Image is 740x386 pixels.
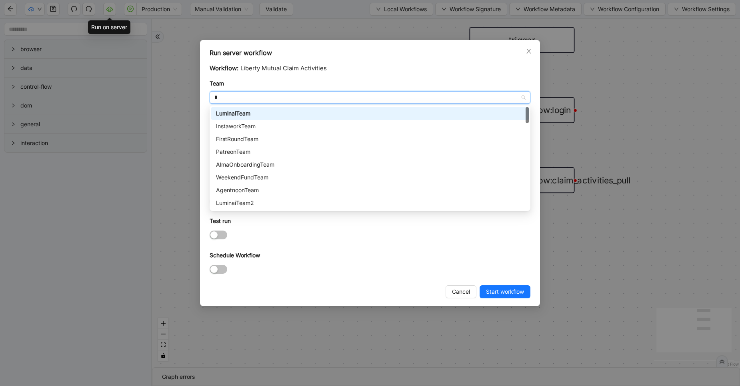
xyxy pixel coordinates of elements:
label: Schedule Workflow [210,251,260,260]
button: Close [524,47,533,56]
div: InstaworkTeam [211,120,529,133]
div: PatreonTeam [211,145,529,158]
div: LuminaiTeam2 [216,199,524,207]
div: Run on server [88,20,130,34]
span: Start workflow [486,287,524,296]
div: AgentnoonTeam [211,184,529,197]
div: AlmaOnboardingTeam [216,160,524,169]
div: FirstRoundTeam [216,135,524,143]
button: Start workflow [480,285,530,298]
button: Schedule Workflow [210,265,227,274]
div: WeekendFundTeam [216,173,524,182]
div: AlmaOnboardingTeam [211,158,529,171]
button: Cancel [446,285,476,298]
label: Team [210,79,224,88]
div: WeekendFundTeam [211,171,529,184]
div: InstaworkTeam [216,122,524,131]
button: Test run [210,231,227,239]
div: Run server workflow [210,48,530,58]
span: close [526,48,532,54]
span: Cancel [452,287,470,296]
div: AgentnoonTeam [216,186,524,195]
div: PatreonTeam [216,147,524,156]
div: LuminaiTeam2 [211,197,529,209]
span: Liberty Mutual Claim Activities [240,64,327,72]
div: LuminaiTeam [216,109,524,118]
div: FirstRoundTeam [211,133,529,145]
div: LuminaiTeam [211,107,529,120]
label: Test run [210,217,231,225]
input: Team [214,92,526,103]
span: Workflow: [210,64,238,72]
